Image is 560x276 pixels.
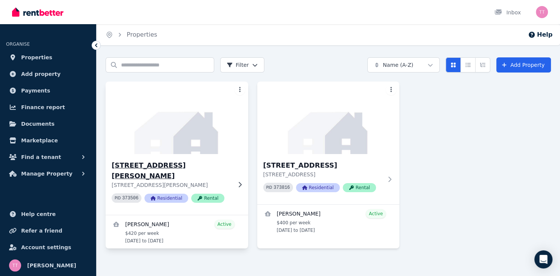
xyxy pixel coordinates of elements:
[21,69,61,79] span: Add property
[97,24,166,45] nav: Breadcrumb
[122,196,138,201] code: 373506
[263,160,383,171] h3: [STREET_ADDRESS]
[386,85,396,95] button: More options
[6,116,90,131] a: Documents
[6,150,90,165] button: Find a tenant
[144,194,188,203] span: Residential
[266,185,272,190] small: PID
[102,80,252,156] img: 56 Weir Rd, Warragamba
[263,171,383,178] p: [STREET_ADDRESS]
[257,82,400,154] img: 61 Third St, Warragamba
[6,166,90,181] button: Manage Property
[496,57,551,72] a: Add Property
[21,53,52,62] span: Properties
[6,66,90,82] a: Add property
[112,181,232,189] p: [STREET_ADDRESS][PERSON_NAME]
[21,153,61,162] span: Find a tenant
[343,183,376,192] span: Rental
[494,9,521,16] div: Inbox
[257,205,400,238] a: View details for Desrae Cranston
[534,250,552,268] div: Open Intercom Messenger
[12,6,63,18] img: RentBetter
[383,61,413,69] span: Name (A-Z)
[528,30,552,39] button: Help
[235,85,245,95] button: More options
[446,57,461,72] button: Card view
[21,210,56,219] span: Help centre
[257,82,400,204] a: 61 Third St, Warragamba[STREET_ADDRESS][STREET_ADDRESS]PID 373816ResidentialRental
[227,61,249,69] span: Filter
[21,136,58,145] span: Marketplace
[536,6,548,18] img: Tracy Tadros
[21,243,71,252] span: Account settings
[296,183,340,192] span: Residential
[460,57,476,72] button: Compact list view
[274,185,290,190] code: 373816
[6,100,90,115] a: Finance report
[112,160,232,181] h3: [STREET_ADDRESS][PERSON_NAME]
[6,223,90,238] a: Refer a friend
[6,50,90,65] a: Properties
[6,240,90,255] a: Account settings
[6,207,90,222] a: Help centre
[191,194,224,203] span: Rental
[446,57,490,72] div: View options
[9,259,21,271] img: Tracy Tadros
[6,133,90,148] a: Marketplace
[21,169,72,178] span: Manage Property
[475,57,490,72] button: Expanded list view
[6,42,30,47] span: ORGANISE
[6,83,90,98] a: Payments
[21,103,65,112] span: Finance report
[27,261,76,270] span: [PERSON_NAME]
[21,86,50,95] span: Payments
[106,82,248,215] a: 56 Weir Rd, Warragamba[STREET_ADDRESS][PERSON_NAME][STREET_ADDRESS][PERSON_NAME]PID 373506Residen...
[367,57,440,72] button: Name (A-Z)
[21,119,55,128] span: Documents
[115,196,121,200] small: PID
[106,215,248,248] a: View details for Elleisha Connolly
[21,226,62,235] span: Refer a friend
[220,57,264,72] button: Filter
[127,31,157,38] a: Properties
